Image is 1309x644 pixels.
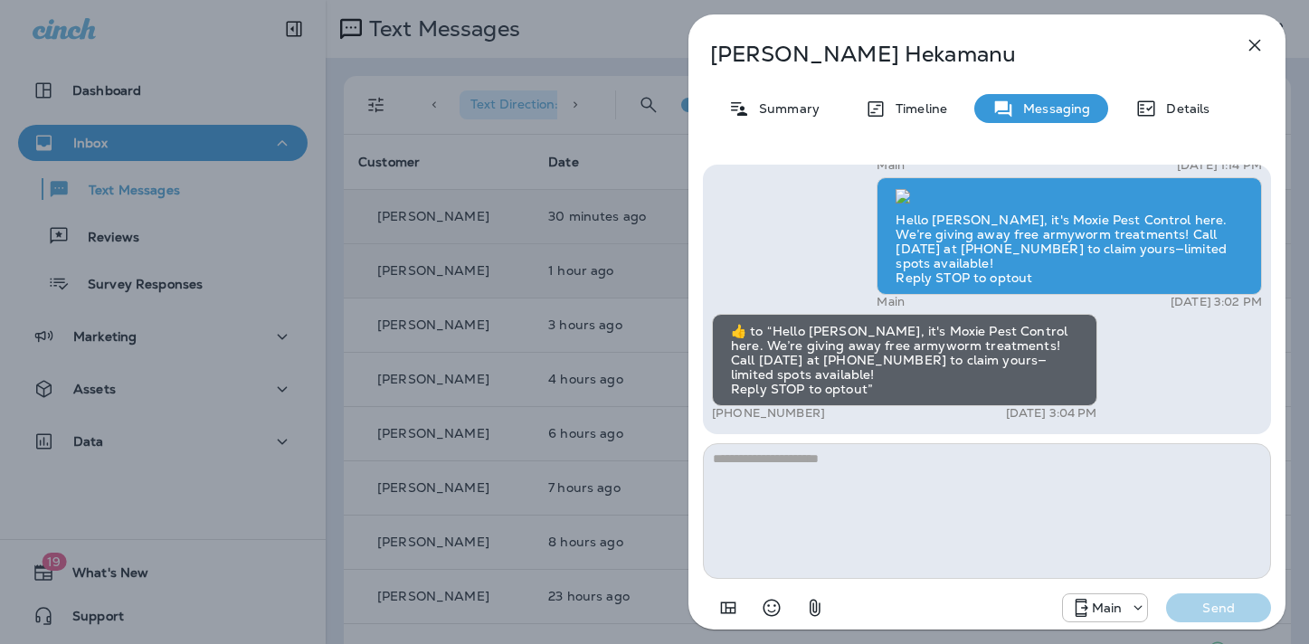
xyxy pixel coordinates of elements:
div: +1 (817) 482-3792 [1063,597,1148,619]
p: [DATE] 3:04 PM [1006,406,1097,421]
img: twilio-download [896,189,910,204]
p: Details [1157,101,1209,116]
p: Main [877,158,905,173]
p: [PHONE_NUMBER] [712,406,825,421]
p: Summary [750,101,820,116]
div: Hello [PERSON_NAME], it's Moxie Pest Control here. We’re giving away free armyworm treatments! Ca... [877,177,1262,295]
p: [DATE] 3:02 PM [1171,295,1262,309]
p: Main [877,295,905,309]
button: Select an emoji [754,590,790,626]
p: [DATE] 1:14 PM [1177,158,1262,173]
p: Main [1092,601,1123,615]
p: Messaging [1014,101,1090,116]
div: ​👍​ to “ Hello [PERSON_NAME], it's Moxie Pest Control here. We’re giving away free armyworm treat... [712,314,1097,406]
p: Timeline [887,101,947,116]
button: Add in a premade template [710,590,746,626]
p: [PERSON_NAME] Hekamanu [710,42,1204,67]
